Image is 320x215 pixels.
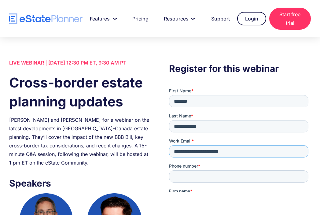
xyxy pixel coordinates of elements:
[9,116,151,167] div: [PERSON_NAME] and [PERSON_NAME] for a webinar on the latest developments in [GEOGRAPHIC_DATA]-Can...
[9,176,151,190] h3: Speakers
[9,13,83,24] a: home
[156,13,201,25] a: Resources
[269,8,311,30] a: Start free trial
[9,73,151,111] h1: Cross-border estate planning updates
[83,13,122,25] a: Features
[204,13,234,25] a: Support
[9,58,151,67] div: LIVE WEBINAR | [DATE] 12:30 PM ET, 9:30 AM PT
[169,61,311,76] h3: Register for this webinar
[125,13,153,25] a: Pricing
[237,12,266,25] a: Login
[169,88,311,192] iframe: Form 0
